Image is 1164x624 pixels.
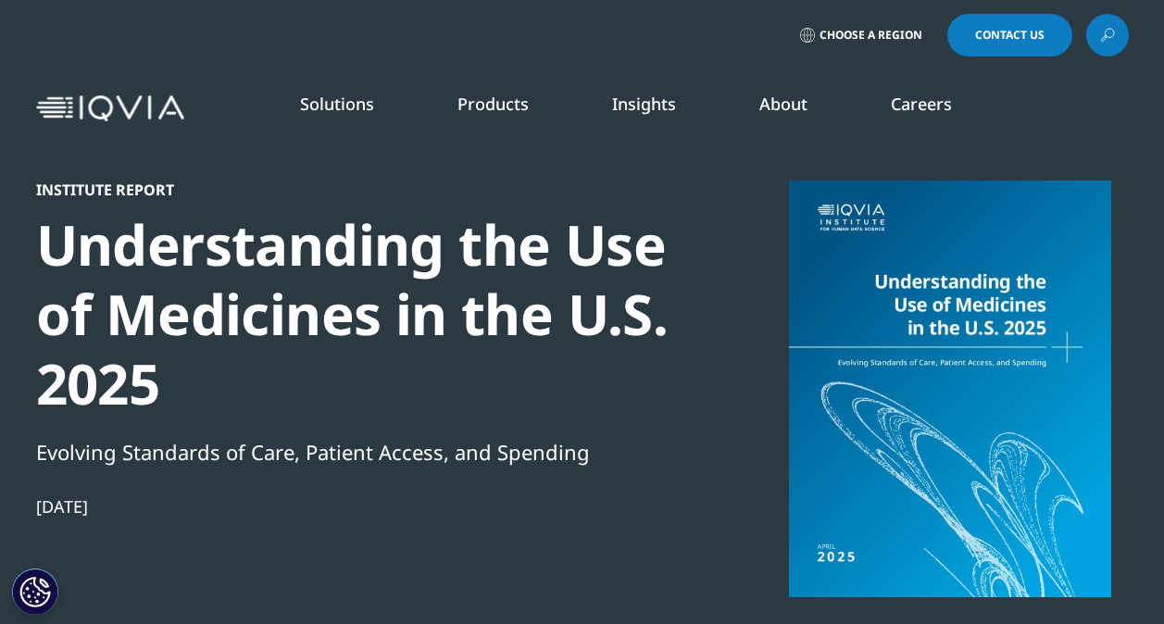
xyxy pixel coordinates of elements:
[300,93,374,115] a: Solutions
[36,95,184,122] img: IQVIA Healthcare Information Technology and Pharma Clinical Research Company
[12,568,58,615] button: Cookies Settings
[36,181,671,199] div: Institute Report
[36,210,671,418] div: Understanding the Use of Medicines in the U.S. 2025
[947,14,1072,56] a: Contact Us
[975,30,1045,41] span: Contact Us
[891,93,952,115] a: Careers
[820,28,922,43] span: Choose a Region
[612,93,676,115] a: Insights
[457,93,529,115] a: Products
[192,65,1129,152] nav: Primary
[36,436,671,468] div: Evolving Standards of Care, Patient Access, and Spending
[36,495,671,518] div: [DATE]
[759,93,807,115] a: About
